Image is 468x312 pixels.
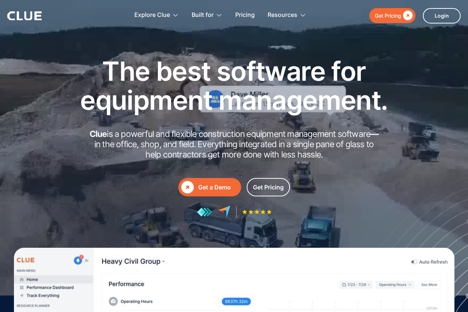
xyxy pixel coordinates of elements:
[247,178,290,196] a: Get Pricing
[268,4,306,27] div: Resources
[178,178,241,196] a: Get a Demo
[431,277,468,312] iframe: Chat Widget
[242,210,272,214] img: Five-star rating icon
[192,4,214,27] div: Built for
[218,206,231,218] img: reviews at capterra
[90,129,107,139] strong: Clue
[423,8,461,23] a: Login
[134,4,170,27] div: Explore Clue
[87,129,381,160] h2: is a powerful and flexible construction equipment management software in the office, shop, and fi...
[134,4,179,27] div: Explore Clue
[181,181,194,193] div: 
[192,4,222,27] div: Built for
[401,11,413,20] div: 
[369,8,416,23] a: Get Pricing
[197,207,212,217] img: reviews at getapp
[268,4,297,27] div: Resources
[235,4,255,27] a: Pricing
[253,183,284,192] div: Get Pricing
[69,57,399,115] h1: The best software for equipment management.
[198,183,238,192] div: Get a Demo
[375,11,401,20] div: Get Pricing
[370,129,378,139] strong: —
